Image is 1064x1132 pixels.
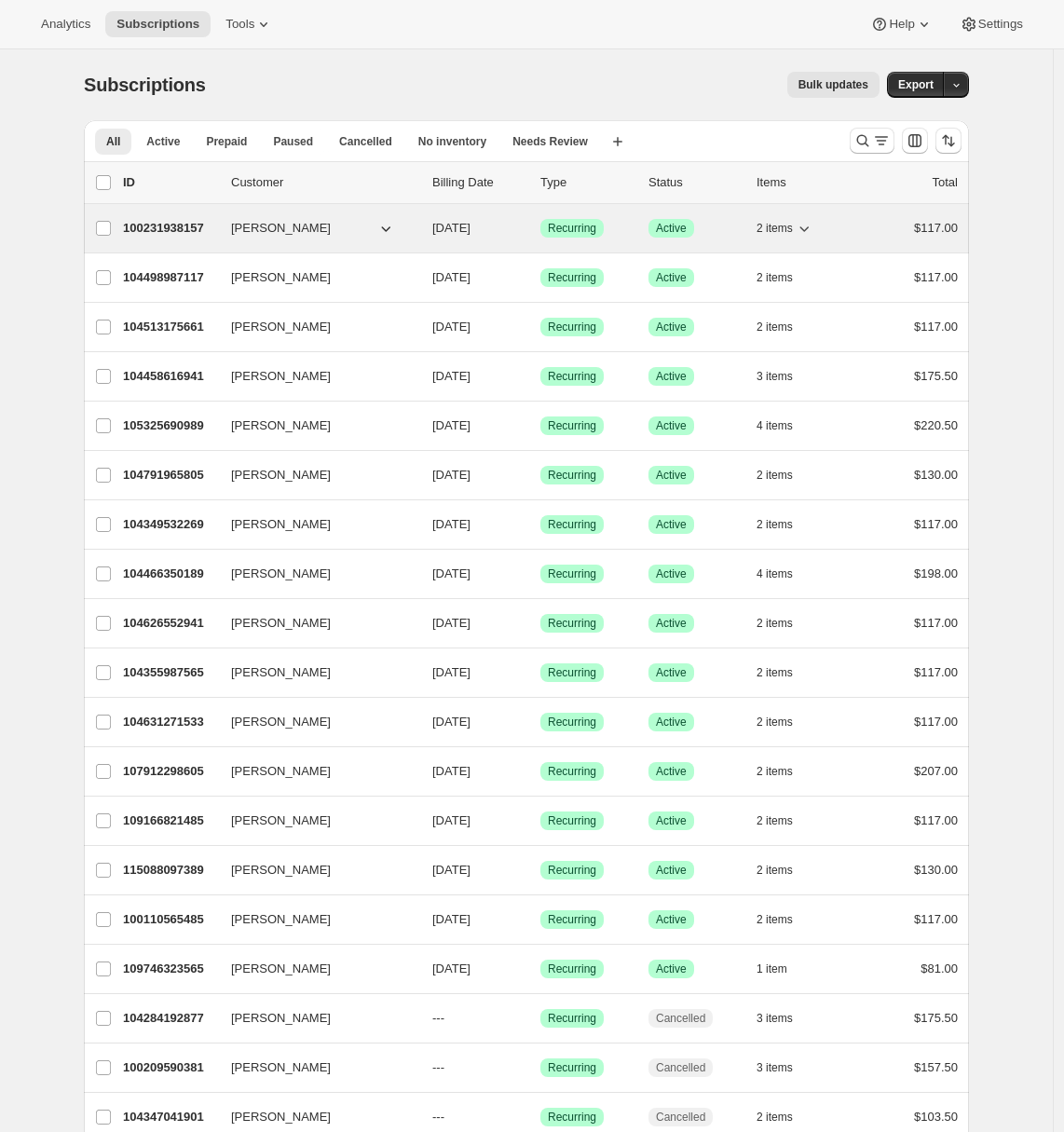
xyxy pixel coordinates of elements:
span: Active [656,221,687,236]
button: 2 items [757,808,813,834]
button: 2 items [757,758,813,784]
span: Prepaid [206,134,247,149]
span: [PERSON_NAME] [231,910,331,929]
span: 2 items [757,221,793,236]
button: Export [887,72,945,98]
span: $157.50 [914,1060,958,1074]
div: 100209590381[PERSON_NAME]---SuccessRecurringCancelled3 items$157.50 [123,1055,958,1081]
p: 104631271533 [123,713,216,731]
p: 104791965805 [123,466,216,484]
span: Active [656,665,687,680]
button: [PERSON_NAME] [220,1003,406,1033]
span: $117.00 [914,517,958,531]
button: [PERSON_NAME] [220,855,406,885]
span: $130.00 [914,863,958,877]
span: Active [656,320,687,334]
span: --- [432,1060,444,1074]
span: [PERSON_NAME] [231,960,331,978]
span: 3 items [757,369,793,384]
span: Cancelled [656,1110,705,1125]
button: 2 items [757,511,813,538]
button: [PERSON_NAME] [220,411,406,441]
span: Paused [273,134,313,149]
div: 100110565485[PERSON_NAME][DATE]SuccessRecurringSuccessActive2 items$117.00 [123,907,958,933]
span: 3 items [757,1011,793,1026]
span: Bulk updates [798,77,868,92]
span: 3 items [757,1060,793,1075]
span: Active [656,270,687,285]
div: 104466350189[PERSON_NAME][DATE]SuccessRecurringSuccessActive4 items$198.00 [123,561,958,587]
span: 2 items [757,468,793,483]
span: 2 items [757,813,793,828]
button: 2 items [757,265,813,291]
span: Recurring [548,320,596,334]
button: 2 items [757,610,813,636]
div: 109746323565[PERSON_NAME][DATE]SuccessRecurringSuccessActive1 item$81.00 [123,956,958,982]
button: [PERSON_NAME] [220,1053,406,1083]
span: [DATE] [432,616,471,630]
span: $117.00 [914,813,958,827]
span: Active [656,418,687,433]
button: 2 items [757,215,813,241]
span: $220.50 [914,418,958,432]
div: Items [757,173,850,192]
span: [PERSON_NAME] [231,614,331,633]
p: 105325690989 [123,416,216,435]
span: 2 items [757,270,793,285]
button: Sort the results [935,128,962,154]
p: 104466350189 [123,565,216,583]
button: [PERSON_NAME] [220,905,406,934]
button: 1 item [757,956,808,982]
button: Create new view [603,129,633,155]
span: $117.00 [914,221,958,235]
span: [DATE] [432,912,471,926]
p: ID [123,173,216,192]
span: Active [656,912,687,927]
div: IDCustomerBilling DateTypeStatusItemsTotal [123,173,958,192]
button: 2 items [757,709,813,735]
span: Cancelled [656,1011,705,1026]
button: [PERSON_NAME] [220,213,406,243]
span: 2 items [757,320,793,334]
span: $130.00 [914,468,958,482]
button: 2 items [757,660,813,686]
span: $175.50 [914,1011,958,1025]
span: [PERSON_NAME] [231,811,331,830]
button: [PERSON_NAME] [220,757,406,786]
div: 104513175661[PERSON_NAME][DATE]SuccessRecurringSuccessActive2 items$117.00 [123,314,958,340]
p: 104347041901 [123,1108,216,1126]
span: 2 items [757,715,793,730]
span: Export [898,77,934,92]
button: [PERSON_NAME] [220,559,406,589]
span: Recurring [548,863,596,878]
span: Active [656,863,687,878]
span: [DATE] [432,813,471,827]
span: Recurring [548,665,596,680]
p: 107912298605 [123,762,216,781]
button: 3 items [757,1005,813,1031]
button: [PERSON_NAME] [220,1102,406,1132]
span: [PERSON_NAME] [231,268,331,287]
span: $81.00 [921,962,958,975]
button: 2 items [757,857,813,883]
button: 3 items [757,363,813,389]
span: $198.00 [914,566,958,580]
p: Customer [231,173,417,192]
span: $117.00 [914,320,958,334]
span: Recurring [548,221,596,236]
div: 104284192877[PERSON_NAME]---SuccessRecurringCancelled3 items$175.50 [123,1005,958,1031]
div: 104626552941[PERSON_NAME][DATE]SuccessRecurringSuccessActive2 items$117.00 [123,610,958,636]
span: [PERSON_NAME] [231,416,331,435]
span: 2 items [757,517,793,532]
button: [PERSON_NAME] [220,460,406,490]
span: 2 items [757,764,793,779]
span: 1 item [757,962,787,976]
p: 104513175661 [123,318,216,336]
span: [DATE] [432,369,471,383]
p: 100209590381 [123,1058,216,1077]
span: [PERSON_NAME] [231,861,331,880]
span: [DATE] [432,418,471,432]
span: [PERSON_NAME] [231,515,331,534]
button: Analytics [30,11,102,37]
button: Tools [214,11,284,37]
